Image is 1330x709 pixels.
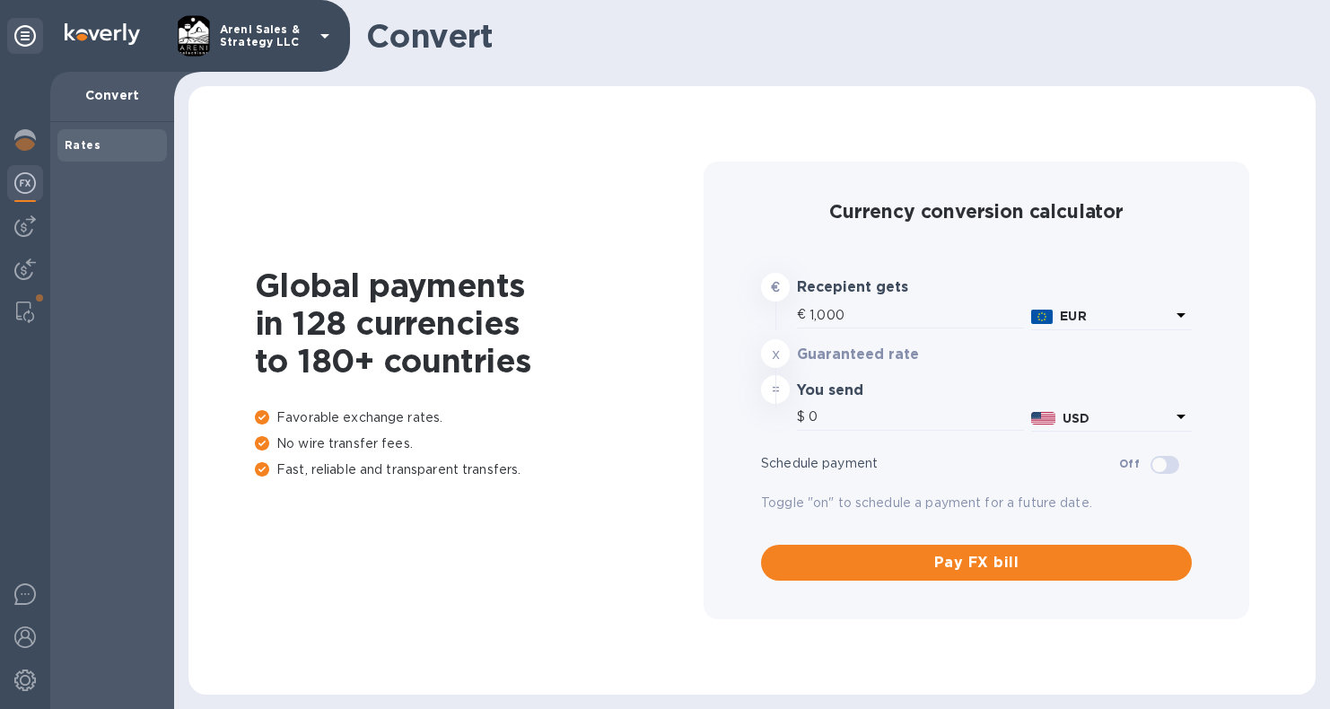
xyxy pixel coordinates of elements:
[1031,412,1055,425] img: USD
[1119,457,1140,470] b: Off
[255,434,704,453] p: No wire transfer fees.
[65,86,160,104] p: Convert
[1060,309,1086,323] b: EUR
[7,18,43,54] div: Unpin categories
[761,494,1192,512] p: Toggle "on" to schedule a payment for a future date.
[366,17,1301,55] h1: Convert
[809,404,1024,431] input: Amount
[797,346,972,363] h3: Guaranteed rate
[775,552,1177,573] span: Pay FX bill
[761,200,1192,223] h2: Currency conversion calculator
[761,375,790,404] div: =
[797,404,809,431] div: $
[255,460,704,479] p: Fast, reliable and transparent transfers.
[809,302,1024,328] input: Amount
[255,408,704,427] p: Favorable exchange rates.
[797,279,972,296] h3: Recepient gets
[14,172,36,194] img: Foreign exchange
[761,545,1192,581] button: Pay FX bill
[220,23,310,48] p: Areni Sales & Strategy LLC
[65,23,140,45] img: Logo
[761,339,790,368] div: x
[65,138,101,152] b: Rates
[761,454,1119,473] p: Schedule payment
[771,280,780,294] strong: €
[255,267,704,380] h1: Global payments in 128 currencies to 180+ countries
[797,302,809,328] div: €
[1063,411,1089,425] b: USD
[797,382,972,399] h3: You send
